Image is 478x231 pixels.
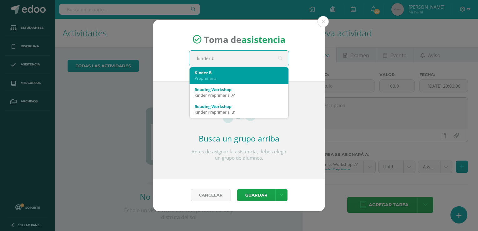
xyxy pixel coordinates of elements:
[189,51,289,66] input: Busca un grado o sección aquí...
[195,92,283,98] div: Kinder Preprimaria 'A'
[195,75,283,81] div: Preprimaria
[237,189,275,201] button: Guardar
[191,189,231,201] a: Cancelar
[189,133,289,144] h2: Busca un grupo arriba
[318,16,329,27] button: Close (Esc)
[189,149,289,161] p: Antes de asignar la asistencia, debes elegir un grupo de alumnos.
[195,109,283,115] div: Kinder Preprimaria 'B'
[242,33,286,45] strong: asistencia
[204,33,286,45] span: Toma de
[195,87,283,92] div: Reading Workshop
[195,70,283,75] div: Kinder B
[195,104,283,109] div: Reading Workshop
